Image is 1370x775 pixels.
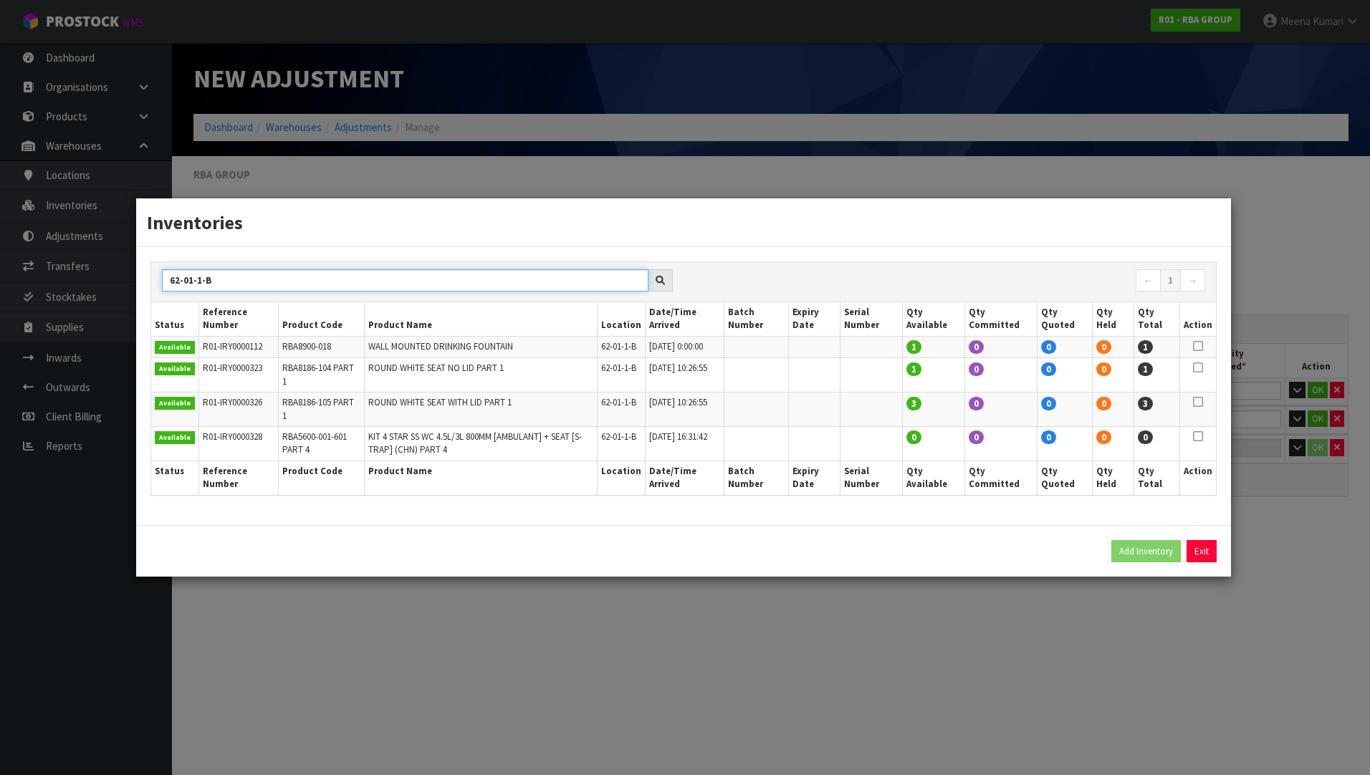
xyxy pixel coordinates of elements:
th: Product Name [364,461,597,494]
td: R01-IRY0000326 [198,393,278,427]
th: Location [597,461,645,494]
th: Status [151,302,198,336]
span: 0 [1041,430,1056,444]
th: Product Code [278,461,364,494]
span: 0 [969,340,984,354]
td: 62-01-1-B [597,427,645,461]
span: 0 [969,430,984,444]
td: KIT 4 STAR SS WC 4.5L/3L 800MM [AMBULANT] + SEAT [S-TRAP] (CHN) PART 4 [364,427,597,461]
th: Product Name [364,302,597,336]
th: Qty Available [903,302,965,336]
th: Location [597,302,645,336]
td: R01-IRY0000328 [198,427,278,461]
a: ← [1136,269,1161,292]
span: 0 [969,362,984,376]
span: 0 [906,430,921,444]
th: Qty Available [903,461,965,494]
th: Qty Quoted [1037,302,1092,336]
th: Date/Time Arrived [645,461,724,494]
span: Available [155,431,195,444]
td: ROUND WHITE SEAT NO LID PART 1 [364,358,597,393]
th: Status [151,461,198,494]
span: 0 [1041,362,1056,376]
nav: Page navigation [694,269,1205,294]
td: RBA8186-105 PART 1 [278,393,364,427]
th: Action [1179,302,1216,336]
th: Expiry Date [788,461,840,494]
span: 1 [906,362,921,376]
th: Date/Time Arrived [645,302,724,336]
td: [DATE] 0:00:00 [645,336,724,357]
td: R01-IRY0000323 [198,358,278,393]
button: Exit [1187,540,1217,563]
h3: Inventories [147,209,1220,236]
th: Qty Committed [965,461,1038,494]
th: Qty Held [1092,461,1134,494]
th: Serial Number [840,302,903,336]
span: 0 [1096,362,1111,376]
td: WALL MOUNTED DRINKING FOUNTAIN [364,336,597,357]
span: 1 [906,340,921,354]
th: Batch Number [724,302,788,336]
th: Qty Quoted [1037,461,1092,494]
th: Qty Committed [965,302,1038,336]
td: ROUND WHITE SEAT WITH LID PART 1 [364,393,597,427]
span: 3 [906,397,921,410]
th: Reference Number [198,302,278,336]
td: RBA8900-018 [278,336,364,357]
span: 0 [1041,340,1056,354]
input: Search inventories [162,269,648,292]
span: 0 [1138,430,1153,444]
span: 0 [1096,397,1111,410]
span: 1 [1138,340,1153,354]
td: RBA5600-001-601 PART 4 [278,427,364,461]
td: [DATE] 10:26:55 [645,358,724,393]
button: Add Inventory [1111,540,1181,563]
span: 0 [1096,430,1111,444]
td: RBA8186-104 PART 1 [278,358,364,393]
th: Serial Number [840,461,903,494]
th: Product Code [278,302,364,336]
td: R01-IRY0000112 [198,336,278,357]
span: Available [155,362,195,375]
td: 62-01-1-B [597,358,645,393]
th: Batch Number [724,461,788,494]
span: 0 [969,397,984,410]
td: 62-01-1-B [597,336,645,357]
th: Reference Number [198,461,278,494]
th: Expiry Date [788,302,840,336]
span: 3 [1138,397,1153,410]
a: → [1180,269,1205,292]
span: 1 [1138,362,1153,376]
span: 0 [1041,397,1056,410]
a: 1 [1160,269,1181,292]
td: [DATE] 10:26:55 [645,393,724,427]
th: Qty Total [1134,461,1179,494]
td: 62-01-1-B [597,393,645,427]
th: Qty Held [1092,302,1134,336]
span: Available [155,341,195,354]
td: [DATE] 16:31:42 [645,427,724,461]
span: 0 [1096,340,1111,354]
th: Qty Total [1134,302,1179,336]
span: Available [155,397,195,410]
th: Action [1179,461,1216,494]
